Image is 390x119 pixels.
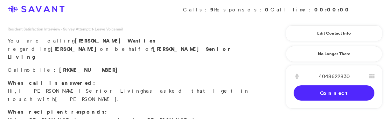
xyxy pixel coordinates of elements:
strong: 00:00:00 [314,6,351,13]
span: Resident Satisfaction Interview - Survey Attempt: 1 - Leave Voicemail [8,26,123,32]
span: [PERSON_NAME] Senior Living [19,88,143,94]
strong: 0 [265,6,270,13]
strong: When recipient responds: [8,108,107,115]
strong: 9 [210,6,214,13]
strong: When call is answered: [8,79,95,86]
span: mobile [24,67,54,73]
span: Waslien [128,37,157,44]
p: Call : [8,66,261,74]
a: Connect [294,85,374,101]
span: [PERSON_NAME] [75,37,124,44]
p: You are calling regarding on behalf of [8,37,261,61]
strong: [PERSON_NAME] [51,45,100,52]
span: [PERSON_NAME] [55,96,116,102]
span: [PHONE_NUMBER] [59,66,121,73]
p: Hi, has asked that I get in touch with . [8,79,261,103]
a: Edit Contact Info [294,28,374,38]
a: No Longer There [286,46,382,62]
